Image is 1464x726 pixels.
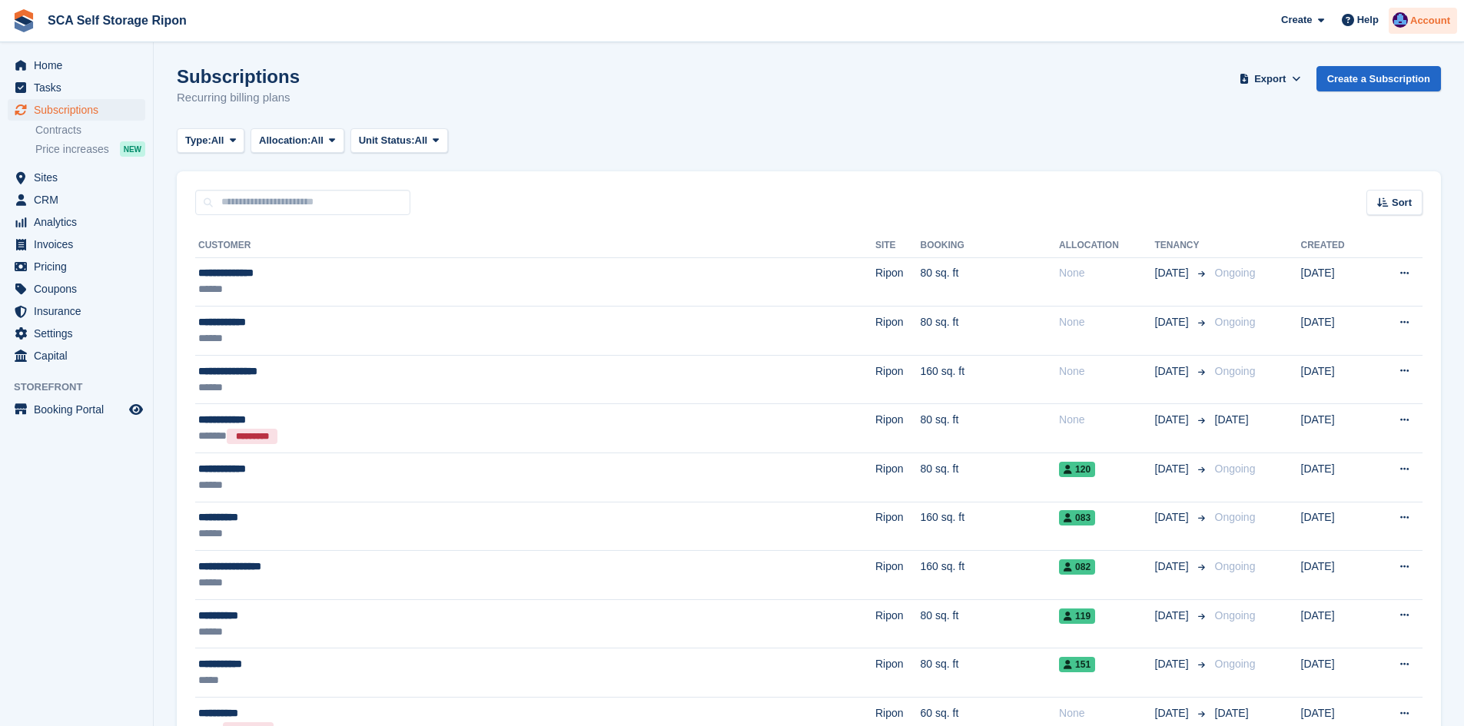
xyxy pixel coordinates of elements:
span: Home [34,55,126,76]
a: menu [8,278,145,300]
button: Export [1237,66,1304,91]
div: None [1059,705,1154,721]
a: SCA Self Storage Ripon [41,8,193,33]
td: Ripon [875,502,921,551]
td: Ripon [875,257,921,307]
span: Ongoing [1215,316,1256,328]
span: [DATE] [1155,363,1192,380]
span: [DATE] [1155,656,1192,672]
td: [DATE] [1301,502,1371,551]
td: Ripon [875,551,921,600]
a: menu [8,77,145,98]
span: Create [1281,12,1312,28]
img: Sarah Race [1393,12,1408,28]
th: Booking [920,234,1059,258]
span: [DATE] [1155,412,1192,428]
td: [DATE] [1301,551,1371,600]
span: 083 [1059,510,1095,525]
td: [DATE] [1301,648,1371,698]
span: Invoices [34,234,126,255]
div: None [1059,363,1154,380]
span: Pricing [34,256,126,277]
p: Recurring billing plans [177,89,300,107]
span: Ongoing [1215,267,1256,279]
span: Sort [1392,195,1412,211]
a: menu [8,99,145,121]
div: None [1059,314,1154,330]
span: [DATE] [1215,707,1249,719]
td: 160 sq. ft [920,502,1059,551]
span: Ongoing [1215,511,1256,523]
a: menu [8,323,145,344]
td: 160 sq. ft [920,551,1059,600]
td: [DATE] [1301,307,1371,356]
span: Tasks [34,77,126,98]
span: 120 [1059,462,1095,477]
a: Contracts [35,123,145,138]
td: [DATE] [1301,355,1371,404]
span: Analytics [34,211,126,233]
span: Ongoing [1215,658,1256,670]
th: Tenancy [1155,234,1209,258]
div: NEW [120,141,145,157]
td: [DATE] [1301,404,1371,453]
a: menu [8,55,145,76]
span: Sites [34,167,126,188]
h1: Subscriptions [177,66,300,87]
a: menu [8,189,145,211]
td: 80 sq. ft [920,648,1059,698]
span: [DATE] [1155,314,1192,330]
td: 80 sq. ft [920,404,1059,453]
span: Allocation: [259,133,310,148]
a: menu [8,234,145,255]
th: Customer [195,234,875,258]
span: [DATE] [1155,461,1192,477]
td: [DATE] [1301,599,1371,648]
span: Type: [185,133,211,148]
th: Created [1301,234,1371,258]
td: 80 sq. ft [920,453,1059,502]
span: Insurance [34,300,126,322]
button: Type: All [177,128,244,154]
td: Ripon [875,648,921,698]
td: Ripon [875,404,921,453]
span: All [415,133,428,148]
span: All [211,133,224,148]
span: CRM [34,189,126,211]
td: 80 sq. ft [920,307,1059,356]
td: 160 sq. ft [920,355,1059,404]
span: 119 [1059,608,1095,624]
td: 80 sq. ft [920,257,1059,307]
td: Ripon [875,355,921,404]
span: Unit Status: [359,133,415,148]
span: Ongoing [1215,462,1256,475]
span: Capital [34,345,126,366]
span: Account [1410,13,1450,28]
td: 80 sq. ft [920,599,1059,648]
th: Site [875,234,921,258]
a: Price increases NEW [35,141,145,157]
span: [DATE] [1215,413,1249,426]
span: Subscriptions [34,99,126,121]
span: 151 [1059,657,1095,672]
a: menu [8,300,145,322]
a: menu [8,167,145,188]
a: Create a Subscription [1316,66,1441,91]
img: stora-icon-8386f47178a22dfd0bd8f6a31ec36ba5ce8667c1dd55bd0f319d3a0aa187defe.svg [12,9,35,32]
div: None [1059,412,1154,428]
a: Preview store [127,400,145,419]
div: None [1059,265,1154,281]
span: Ongoing [1215,365,1256,377]
span: [DATE] [1155,608,1192,624]
span: Storefront [14,380,153,395]
td: [DATE] [1301,453,1371,502]
span: Settings [34,323,126,344]
span: [DATE] [1155,705,1192,721]
th: Allocation [1059,234,1154,258]
span: Ongoing [1215,609,1256,622]
span: All [310,133,324,148]
span: Price increases [35,142,109,157]
span: 082 [1059,559,1095,575]
button: Unit Status: All [350,128,448,154]
td: Ripon [875,307,921,356]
